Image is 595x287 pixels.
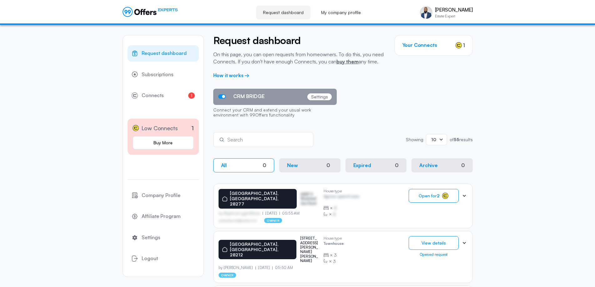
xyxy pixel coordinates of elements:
[336,58,359,65] a: buy them
[287,162,298,168] p: New
[409,189,459,203] button: Open for2
[219,211,263,215] p: by Afgdsrwe Ljgjkdfsbvas
[141,124,178,133] span: Low Connects
[128,87,199,104] a: Connects1
[324,194,360,200] p: Agrwsv qwervf oiuns
[419,193,440,198] span: Open for
[213,72,250,78] a: How it works →
[419,162,438,168] p: Archive
[142,191,180,200] span: Company Profile
[324,205,360,211] div: ×
[409,252,459,257] div: Opened request
[263,162,266,168] div: 0
[213,51,385,65] p: On this page, you can open requests from homeowners. To do this, you need Connects. If you don't ...
[307,93,332,100] p: Settings
[142,234,160,242] span: Settings
[333,258,336,265] span: 3
[353,162,371,168] p: Expired
[324,236,344,240] p: House type
[324,211,360,217] div: ×
[435,14,473,18] p: Estate Expert
[461,162,465,168] div: 0
[333,211,336,217] span: B
[279,158,340,172] button: New0
[133,136,194,150] a: Buy More
[437,193,440,198] strong: 2
[191,124,194,132] p: 1
[221,162,227,168] p: All
[264,218,282,223] p: owner
[256,6,310,19] a: Request dashboard
[128,45,199,62] a: Request dashboard
[128,208,199,225] a: Affiliate Program
[324,252,344,258] div: ×
[345,158,407,172] button: Expired0
[123,7,178,17] a: EXPERTS
[128,230,199,246] a: Settings
[324,189,360,193] p: House type
[128,187,199,204] a: Company Profile
[409,236,459,250] button: View details
[213,105,337,121] p: Connect your CRM and extend your usual work environment with 99Offers functionality
[158,7,178,13] span: EXPERTS
[219,273,236,278] p: owner
[219,219,257,222] p: asdfasdfasasfd@asdfasd.asf
[395,162,399,168] div: 0
[128,250,199,267] button: Logout
[454,137,459,142] strong: 55
[142,255,158,263] span: Logout
[406,137,423,142] p: Showing
[300,236,318,263] p: [STREET_ADDRESS][PERSON_NAME][PERSON_NAME]
[280,211,300,215] p: 05:55 AM
[324,241,344,247] p: Townhouse
[272,265,293,270] p: 05:50 AM
[463,42,465,49] span: 1
[213,158,275,172] button: All0
[431,137,436,142] span: 10
[450,137,473,142] p: of results
[230,242,293,257] p: [GEOGRAPHIC_DATA], [GEOGRAPHIC_DATA], 28212
[142,49,187,57] span: Request dashboard
[435,7,473,13] p: [PERSON_NAME]
[324,258,344,265] div: ×
[213,35,385,46] h2: Request dashboard
[324,162,333,169] div: 0
[314,6,368,19] a: My company profile
[334,205,337,211] span: B
[230,191,293,206] p: [GEOGRAPHIC_DATA], [GEOGRAPHIC_DATA], 28277
[420,6,432,19] img: Karsten Miller
[334,252,337,258] span: 3
[402,42,437,48] h3: Your Connects
[188,92,195,99] span: 1
[300,192,319,205] p: ASDF S Sfasfdasfdas Dasd
[128,67,199,83] a: Subscriptions
[142,212,181,220] span: Affiliate Program
[142,92,164,100] span: Connects
[233,93,265,99] span: CRM BRIDGE
[142,71,174,79] span: Subscriptions
[411,158,473,172] button: Archive0
[219,265,256,270] p: by [PERSON_NAME]
[255,265,272,270] p: [DATE]
[263,211,280,215] p: [DATE]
